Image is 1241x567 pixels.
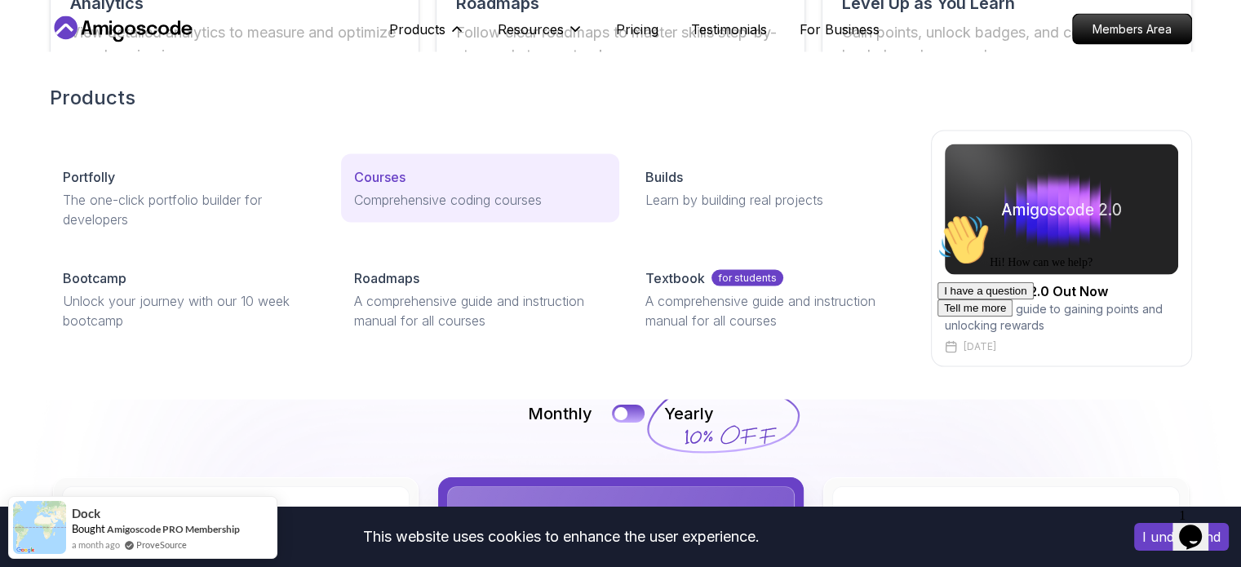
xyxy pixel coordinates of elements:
[1172,502,1225,551] iframe: chat widget
[7,7,300,109] div: 👋Hi! How can we help?I have a questionTell me more
[389,20,445,39] p: Products
[7,75,103,92] button: I have a question
[931,131,1192,367] a: amigoscode 2.0Amigoscode 2.0 Out NowThe Ultimate guide to gaining points and unlocking rewards[DATE]
[13,501,66,554] img: provesource social proof notification image
[7,7,59,59] img: :wave:
[931,207,1225,494] iframe: chat widget
[50,85,1192,111] h2: Products
[354,190,606,210] p: Comprehensive coding courses
[341,154,619,223] a: CoursesComprehensive coding courses
[645,167,683,187] p: Builds
[1134,523,1229,551] button: Accept cookies
[1072,14,1192,45] a: Members Area
[800,20,880,39] a: For Business
[354,291,606,330] p: A comprehensive guide and instruction manual for all courses
[50,255,328,343] a: BootcampUnlock your journey with our 10 week bootcamp
[945,144,1178,275] img: amigoscode 2.0
[7,92,82,109] button: Tell me more
[691,20,767,39] a: Testimonials
[341,255,619,343] a: RoadmapsA comprehensive guide and instruction manual for all courses
[7,49,162,61] span: Hi! How can we help?
[632,154,911,223] a: BuildsLearn by building real projects
[72,507,100,520] span: Dock
[50,154,328,242] a: PortfollyThe one-click portfolio builder for developers
[528,402,592,425] p: Monthly
[498,20,564,39] p: Resources
[136,538,187,551] a: ProveSource
[107,523,240,535] a: Amigoscode PRO Membership
[354,268,419,288] p: Roadmaps
[63,268,126,288] p: Bootcamp
[12,519,1110,555] div: This website uses cookies to enhance the user experience.
[63,291,315,330] p: Unlock your journey with our 10 week bootcamp
[645,291,898,330] p: A comprehensive guide and instruction manual for all courses
[632,255,911,343] a: Textbookfor studentsA comprehensive guide and instruction manual for all courses
[389,20,465,52] button: Products
[498,20,583,52] button: Resources
[616,20,658,39] a: Pricing
[645,190,898,210] p: Learn by building real projects
[1073,15,1191,44] p: Members Area
[354,167,406,187] p: Courses
[645,268,705,288] p: Textbook
[72,538,120,551] span: a month ago
[72,522,105,535] span: Bought
[63,190,315,229] p: The one-click portfolio builder for developers
[711,270,783,286] p: for students
[63,167,115,187] p: Portfolly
